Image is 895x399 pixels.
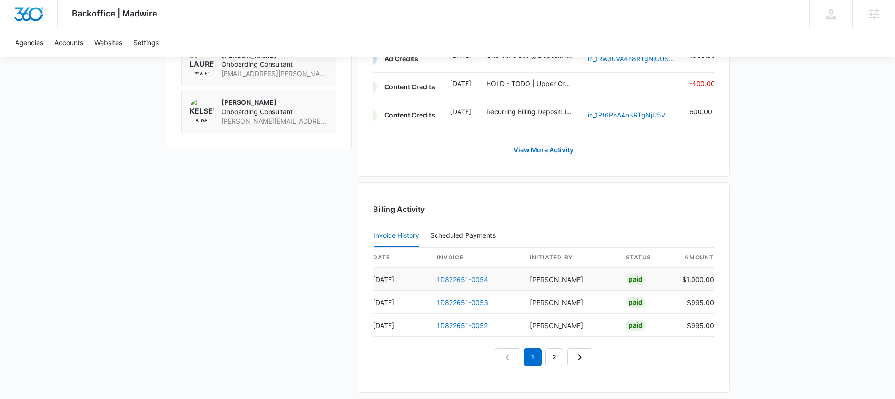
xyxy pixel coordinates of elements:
p: [PERSON_NAME] [221,98,328,107]
p: 600.00 [689,107,716,117]
td: [PERSON_NAME] [522,291,618,314]
th: amount [675,248,714,268]
span: Onboarding Consultant [221,60,328,69]
p: HOLD - TODO | Upper Crust Food Service M16761 | WOO360 [DATE] [486,78,573,88]
td: $995.00 [675,291,714,314]
p: [DATE] [450,78,471,88]
a: in_1Rw30VA4n8RTgNjUUS1RX34q [588,55,693,63]
span: [PERSON_NAME][EMAIL_ADDRESS][PERSON_NAME][DOMAIN_NAME] [221,117,328,126]
a: Agencies [9,28,49,57]
span: [EMAIL_ADDRESS][PERSON_NAME][DOMAIN_NAME] [221,69,328,78]
p: -400.00 [689,78,716,88]
p: Recurring Billing Deposit: in_1Rt6PhA4n8RTgNjU5VSeVqoq [486,107,573,117]
a: View More Activity [504,139,583,161]
th: status [618,248,675,268]
img: Lauren Stange [189,51,214,75]
div: Paid [626,297,646,308]
h3: Billing Activity [373,203,714,215]
td: [PERSON_NAME] [522,268,618,291]
a: Page 2 [545,348,563,366]
button: Invoice History [374,225,419,247]
p: Ad Credits [384,54,418,63]
td: [DATE] [373,314,429,337]
th: Initiated By [522,248,618,268]
img: Kelsey Darnell [189,98,214,122]
span: Backoffice | Madwire [72,8,157,18]
td: [PERSON_NAME] [522,314,618,337]
nav: Pagination [495,348,592,366]
td: [DATE] [373,291,429,314]
p: [DATE] [450,107,471,117]
a: in_1Rt6PhA4n8RTgNjU5VSeVqoq [588,111,689,119]
em: 1 [524,348,542,366]
a: Next Page [567,348,592,366]
a: 1D822651-0052 [437,321,488,329]
a: 1D822651-0054 [437,275,488,283]
div: Scheduled Payments [430,232,499,239]
a: Accounts [49,28,89,57]
a: Websites [89,28,128,57]
a: Settings [128,28,164,57]
div: Paid [626,274,646,285]
td: $1,000.00 [675,268,714,291]
td: [DATE] [373,268,429,291]
div: Paid [626,320,646,331]
td: $995.00 [675,314,714,337]
p: Content Credits [384,110,435,120]
th: invoice [429,248,522,268]
p: Content Credits [384,82,435,92]
a: 1D822651-0053 [437,298,488,306]
span: Onboarding Consultant [221,107,328,117]
th: date [373,248,429,268]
